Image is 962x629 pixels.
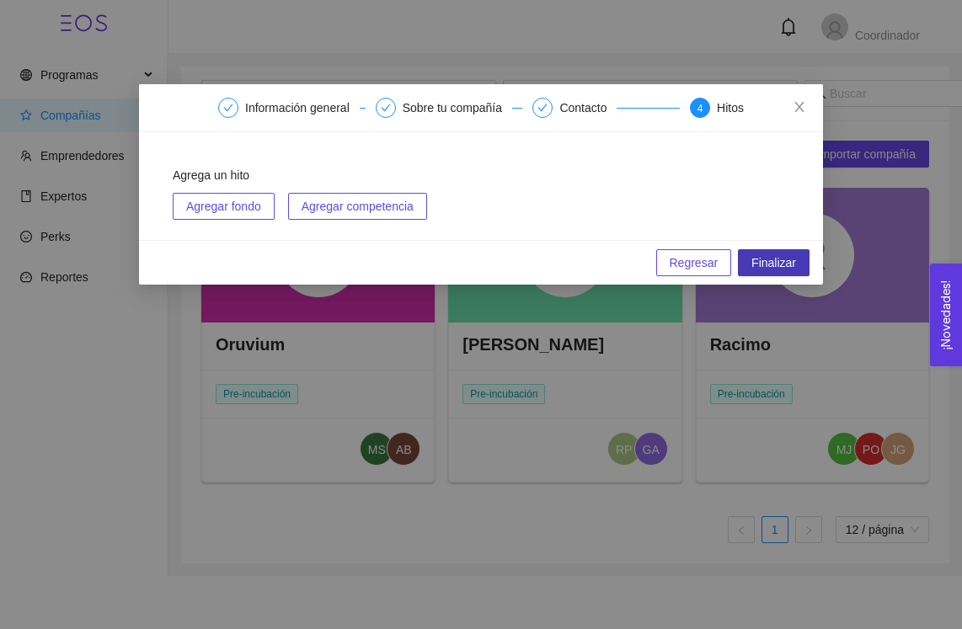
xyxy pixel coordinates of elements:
[656,249,732,276] button: Regresar
[537,103,548,113] span: check
[559,98,617,118] div: Contacto
[173,193,275,220] button: Agregar fondo
[670,253,719,272] span: Regresar
[776,84,823,131] button: Close
[288,193,427,220] button: Agregar competencia
[381,103,391,113] span: check
[223,103,233,113] span: check
[793,100,806,114] span: close
[403,98,512,118] div: Sobre tu compañía
[751,253,796,272] span: Finalizar
[738,249,810,276] button: Finalizar
[697,103,703,115] span: 4
[930,264,962,366] button: Open Feedback Widget
[173,168,249,182] span: Agrega un hito
[186,197,261,216] span: Agregar fondo
[302,197,414,216] span: Agregar competencia
[717,98,744,118] div: Hitos
[245,98,360,118] div: Información general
